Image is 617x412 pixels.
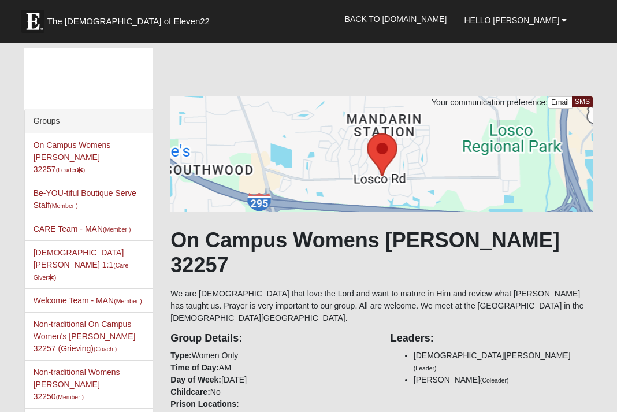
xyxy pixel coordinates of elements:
[170,387,210,396] strong: Childcare:
[56,166,86,173] small: (Leader )
[572,96,593,107] a: SMS
[25,109,153,133] div: Groups
[480,377,509,384] small: (Coleader)
[21,10,44,33] img: Eleven22 logo
[432,98,548,107] span: Your communication preference:
[34,140,111,174] a: On Campus Womens [PERSON_NAME] 32257(Leader)
[548,96,573,109] a: Email
[103,226,131,233] small: (Member )
[34,368,120,401] a: Non-traditional Womens [PERSON_NAME] 32250(Member )
[34,320,136,353] a: Non-traditional On Campus Women's [PERSON_NAME] 32257 (Grieving)(Coach )
[170,332,373,345] h4: Group Details:
[94,346,117,352] small: (Coach )
[114,298,142,305] small: (Member )
[50,202,77,209] small: (Member )
[170,363,219,372] strong: Time of Day:
[34,296,142,305] a: Welcome Team - MAN(Member )
[391,332,593,345] h4: Leaders:
[170,351,191,360] strong: Type:
[47,16,210,27] span: The [DEMOGRAPHIC_DATA] of Eleven22
[464,16,559,25] span: Hello [PERSON_NAME]
[455,6,575,35] a: Hello [PERSON_NAME]
[414,350,593,374] li: [DEMOGRAPHIC_DATA][PERSON_NAME]
[34,224,131,233] a: CARE Team - MAN(Member )
[16,4,247,33] a: The [DEMOGRAPHIC_DATA] of Eleven22
[34,188,136,210] a: Be-YOU-tiful Boutique Serve Staff(Member )
[414,374,593,386] li: [PERSON_NAME]
[34,248,129,281] a: [DEMOGRAPHIC_DATA][PERSON_NAME] 1:1(Care Giver)
[170,228,593,277] h1: On Campus Womens [PERSON_NAME] 32257
[170,375,221,384] strong: Day of Week:
[336,5,456,34] a: Back to [DOMAIN_NAME]
[414,365,437,372] small: (Leader)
